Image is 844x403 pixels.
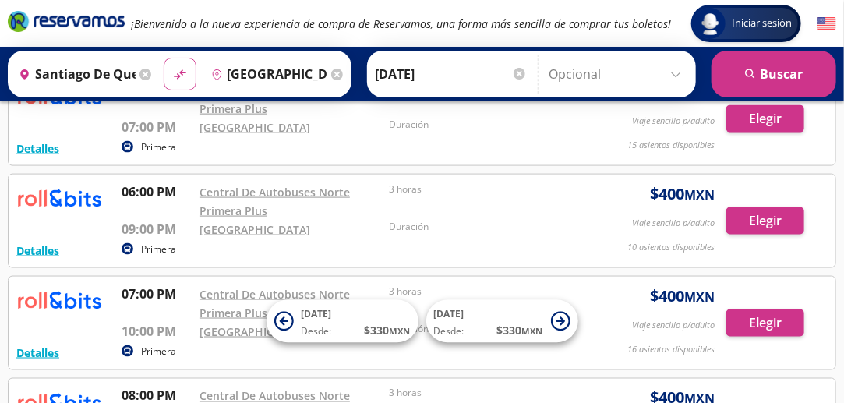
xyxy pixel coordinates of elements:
[389,182,570,196] p: 3 horas
[497,323,543,339] span: $ 330
[522,326,543,338] small: MXN
[650,285,715,308] span: $ 400
[200,120,310,135] a: [GEOGRAPHIC_DATA]
[726,309,804,337] button: Elegir
[8,9,125,33] i: Brand Logo
[389,220,570,234] p: Duración
[122,285,192,303] p: 07:00 PM
[684,186,715,203] small: MXN
[365,323,411,339] span: $ 330
[16,242,59,259] button: Detalles
[389,285,570,299] p: 3 horas
[726,16,798,31] span: Iniciar sesión
[390,326,411,338] small: MXN
[302,325,332,339] span: Desde:
[200,185,350,218] a: Central De Autobuses Norte Primera Plus
[16,182,102,214] img: RESERVAMOS
[122,322,192,341] p: 10:00 PM
[549,55,688,94] input: Opcional
[267,300,418,343] button: [DATE]Desde:$330MXN
[726,105,804,133] button: Elegir
[122,220,192,239] p: 09:00 PM
[389,387,570,401] p: 3 horas
[141,345,176,359] p: Primera
[426,300,578,343] button: [DATE]Desde:$330MXN
[16,285,102,316] img: RESERVAMOS
[8,9,125,37] a: Brand Logo
[16,345,59,361] button: Detalles
[632,115,715,128] p: Viaje sencillo p/adulto
[817,14,836,34] button: English
[632,217,715,230] p: Viaje sencillo p/adulto
[141,242,176,256] p: Primera
[16,140,59,157] button: Detalles
[684,288,715,306] small: MXN
[122,182,192,201] p: 06:00 PM
[302,308,332,321] span: [DATE]
[205,55,328,94] input: Buscar Destino
[632,319,715,332] p: Viaje sencillo p/adulto
[200,222,310,237] a: [GEOGRAPHIC_DATA]
[627,241,715,254] p: 10 asientos disponibles
[627,343,715,356] p: 16 asientos disponibles
[122,118,192,136] p: 07:00 PM
[131,16,671,31] em: ¡Bienvenido a la nueva experiencia de compra de Reservamos, una forma más sencilla de comprar tus...
[200,324,310,339] a: [GEOGRAPHIC_DATA]
[389,118,570,132] p: Duración
[712,51,836,97] button: Buscar
[434,325,464,339] span: Desde:
[650,182,715,206] span: $ 400
[627,139,715,152] p: 15 asientos disponibles
[375,55,528,94] input: Elegir Fecha
[200,287,350,320] a: Central De Autobuses Norte Primera Plus
[726,207,804,235] button: Elegir
[141,140,176,154] p: Primera
[12,55,136,94] input: Buscar Origen
[434,308,464,321] span: [DATE]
